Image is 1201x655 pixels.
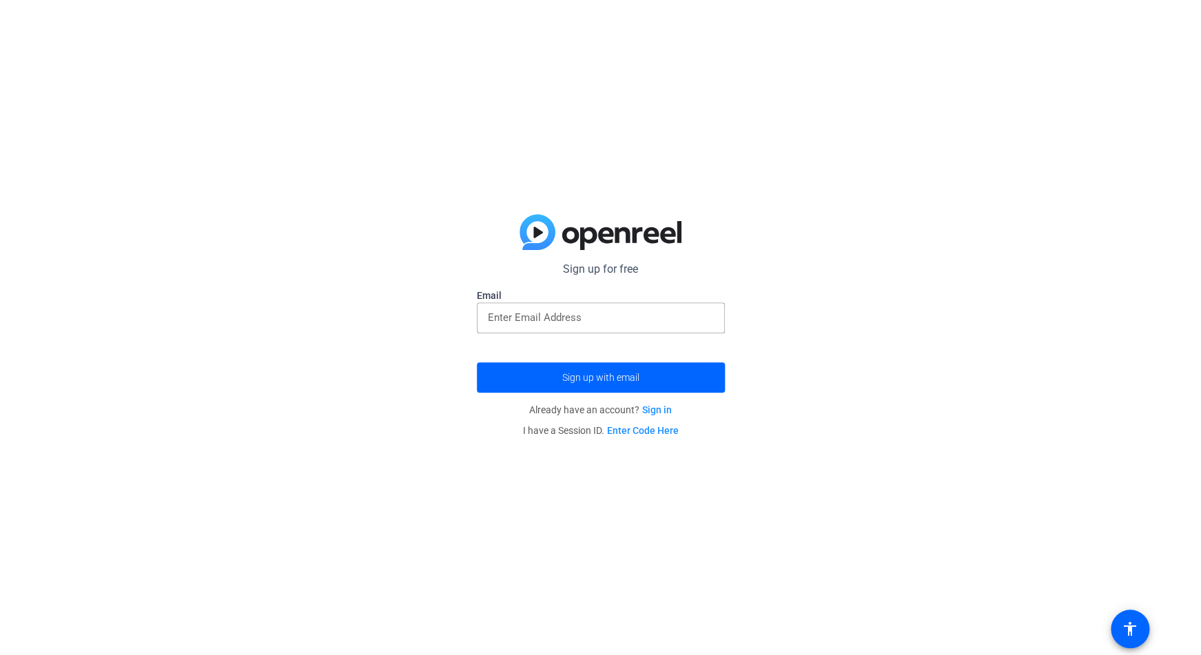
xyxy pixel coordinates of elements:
[607,425,679,436] a: Enter Code Here
[477,289,725,302] label: Email
[477,362,725,393] button: Sign up with email
[520,214,681,250] img: blue-gradient.svg
[642,404,672,415] a: Sign in
[1122,621,1138,637] mat-icon: accessibility
[477,261,725,278] p: Sign up for free
[529,404,672,415] span: Already have an account?
[523,425,679,436] span: I have a Session ID.
[488,309,714,326] input: Enter Email Address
